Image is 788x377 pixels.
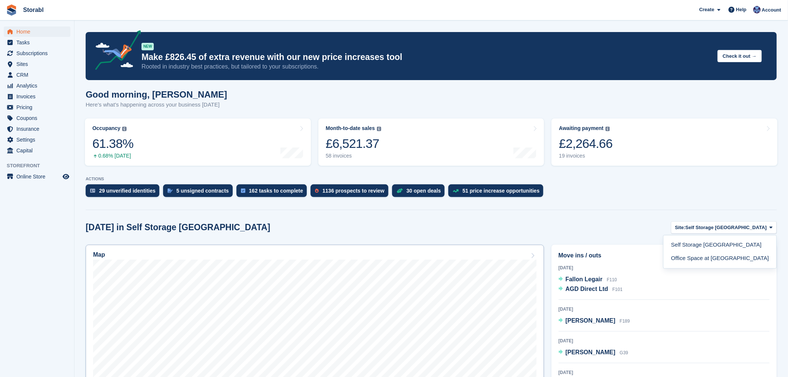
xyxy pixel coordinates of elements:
[86,184,163,201] a: 29 unverified identities
[566,349,616,355] span: [PERSON_NAME]
[241,188,245,193] img: task-75834270c22a3079a89374b754ae025e5fb1db73e45f91037f5363f120a921f8.svg
[318,118,544,166] a: Month-to-date sales £6,521.37 58 invoices
[675,224,686,231] span: Site:
[4,37,70,48] a: menu
[559,136,613,151] div: £2,264.66
[326,136,381,151] div: £6,521.37
[392,184,449,201] a: 30 open deals
[4,91,70,102] a: menu
[16,70,61,80] span: CRM
[753,6,761,13] img: Tegan Ewart
[620,319,630,324] span: F189
[92,136,133,151] div: 61.38%
[762,6,781,14] span: Account
[177,188,229,194] div: 5 unsigned contracts
[559,306,770,313] div: [DATE]
[613,287,623,292] span: F101
[93,251,105,258] h2: Map
[7,162,74,170] span: Storefront
[16,91,61,102] span: Invoices
[4,113,70,123] a: menu
[236,184,311,201] a: 162 tasks to complete
[559,125,604,132] div: Awaiting payment
[92,125,120,132] div: Occupancy
[559,153,613,159] div: 19 invoices
[566,317,616,324] span: [PERSON_NAME]
[163,184,236,201] a: 5 unsigned contracts
[122,127,127,131] img: icon-info-grey-7440780725fd019a000dd9b08b2336e03edf1995a4989e88bcd33f0948082b44.svg
[168,188,173,193] img: contract_signature_icon-13c848040528278c33f63329250d36e43548de30e8caae1d1a13099fd9432cc5.svg
[448,184,547,201] a: 51 price increase opportunities
[566,276,603,282] span: Fallon Legair
[322,188,385,194] div: 1136 prospects to review
[16,102,61,113] span: Pricing
[559,316,630,326] a: [PERSON_NAME] F189
[16,37,61,48] span: Tasks
[559,251,770,260] h2: Move ins / outs
[566,286,609,292] span: AGD Direct Ltd
[311,184,392,201] a: 1136 prospects to review
[559,285,623,294] a: AGD Direct Ltd F101
[86,101,227,109] p: Here's what's happening across your business [DATE]
[6,4,17,16] img: stora-icon-8386f47178a22dfd0bd8f6a31ec36ba5ce8667c1dd55bd0f319d3a0aa187defe.svg
[686,224,767,231] span: Self Storage [GEOGRAPHIC_DATA]
[377,127,381,131] img: icon-info-grey-7440780725fd019a000dd9b08b2336e03edf1995a4989e88bcd33f0948082b44.svg
[20,4,47,16] a: Storabl
[86,89,227,99] h1: Good morning, [PERSON_NAME]
[559,348,628,358] a: [PERSON_NAME] G39
[559,369,770,376] div: [DATE]
[463,188,540,194] div: 51 price increase opportunities
[16,59,61,69] span: Sites
[16,124,61,134] span: Insurance
[16,48,61,58] span: Subscriptions
[4,48,70,58] a: menu
[4,134,70,145] a: menu
[4,124,70,134] a: menu
[736,6,747,13] span: Help
[4,26,70,37] a: menu
[86,177,777,181] p: ACTIONS
[552,118,778,166] a: Awaiting payment £2,264.66 19 invoices
[718,50,762,62] button: Check it out →
[559,275,617,285] a: Fallon Legair F110
[667,238,773,252] a: Self Storage [GEOGRAPHIC_DATA]
[85,118,311,166] a: Occupancy 61.38% 0.68% [DATE]
[4,102,70,113] a: menu
[326,153,381,159] div: 58 invoices
[142,63,712,71] p: Rooted in industry best practices, but tailored to your subscriptions.
[407,188,441,194] div: 30 open deals
[4,80,70,91] a: menu
[620,350,628,355] span: G39
[4,145,70,156] a: menu
[90,188,95,193] img: verify_identity-adf6edd0f0f0b5bbfe63781bf79b02c33cf7c696d77639b501bdc392416b5a36.svg
[99,188,156,194] div: 29 unverified identities
[16,113,61,123] span: Coupons
[667,252,773,265] a: Office Space at [GEOGRAPHIC_DATA]
[559,338,770,344] div: [DATE]
[607,277,617,282] span: F110
[92,153,133,159] div: 0.68% [DATE]
[606,127,610,131] img: icon-info-grey-7440780725fd019a000dd9b08b2336e03edf1995a4989e88bcd33f0948082b44.svg
[16,145,61,156] span: Capital
[671,221,777,234] button: Site: Self Storage [GEOGRAPHIC_DATA]
[16,171,61,182] span: Online Store
[315,188,319,193] img: prospect-51fa495bee0391a8d652442698ab0144808aea92771e9ea1ae160a38d050c398.svg
[4,59,70,69] a: menu
[86,222,270,232] h2: [DATE] in Self Storage [GEOGRAPHIC_DATA]
[4,171,70,182] a: menu
[4,70,70,80] a: menu
[249,188,304,194] div: 162 tasks to complete
[397,188,403,193] img: deal-1b604bf984904fb50ccaf53a9ad4b4a5d6e5aea283cecdc64d6e3604feb123c2.svg
[89,30,141,73] img: price-adjustments-announcement-icon-8257ccfd72463d97f412b2fc003d46551f7dbcb40ab6d574587a9cd5c0d94...
[142,52,712,63] p: Make £826.45 of extra revenue with our new price increases tool
[699,6,714,13] span: Create
[453,189,459,193] img: price_increase_opportunities-93ffe204e8149a01c8c9dc8f82e8f89637d9d84a8eef4429ea346261dce0b2c0.svg
[16,26,61,37] span: Home
[61,172,70,181] a: Preview store
[559,264,770,271] div: [DATE]
[16,80,61,91] span: Analytics
[142,43,154,50] div: NEW
[326,125,375,132] div: Month-to-date sales
[16,134,61,145] span: Settings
